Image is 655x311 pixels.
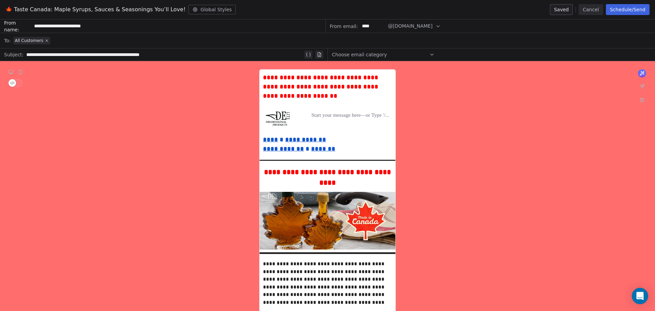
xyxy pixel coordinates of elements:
[332,51,387,58] span: Choose email category
[579,4,603,15] button: Cancel
[15,38,43,43] span: All Customers
[550,4,573,15] button: Saved
[388,23,433,30] span: @[DOMAIN_NAME]
[632,288,648,304] div: Open Intercom Messenger
[188,5,236,14] button: Global Styles
[5,5,186,14] span: 🍁 Taste Canada: Maple Syrups, Sauces & Seasonings You’ll Love!
[330,23,358,30] span: From email:
[4,19,31,33] span: From name:
[606,4,650,15] button: Schedule/Send
[4,37,11,44] span: To:
[4,51,24,60] span: Subject:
